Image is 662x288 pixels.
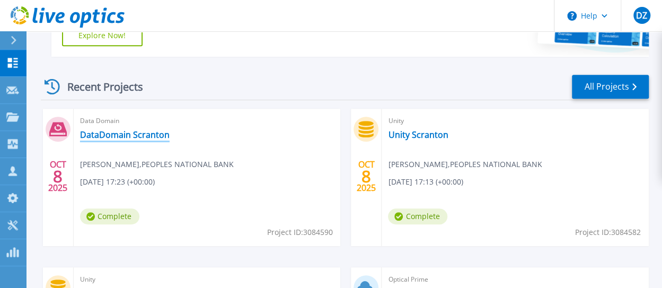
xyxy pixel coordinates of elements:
[572,75,649,99] a: All Projects
[80,176,155,188] span: [DATE] 17:23 (+00:00)
[80,129,170,140] a: DataDomain Scranton
[80,159,234,170] span: [PERSON_NAME] , PEOPLES NATIONAL BANK
[361,172,371,181] span: 8
[388,274,642,285] span: Optical Prime
[62,25,143,46] a: Explore Now!
[356,157,376,196] div: OCT 2025
[388,115,642,127] span: Unity
[388,176,463,188] span: [DATE] 17:13 (+00:00)
[388,208,447,224] span: Complete
[267,226,332,238] span: Project ID: 3084590
[636,11,647,20] span: DZ
[388,159,542,170] span: [PERSON_NAME] , PEOPLES NATIONAL BANK
[53,172,63,181] span: 8
[48,157,68,196] div: OCT 2025
[80,274,334,285] span: Unity
[575,226,641,238] span: Project ID: 3084582
[80,115,334,127] span: Data Domain
[41,74,157,100] div: Recent Projects
[80,208,139,224] span: Complete
[388,129,448,140] a: Unity Scranton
